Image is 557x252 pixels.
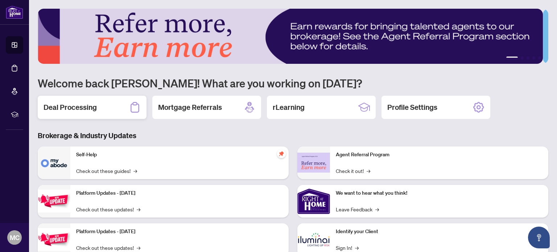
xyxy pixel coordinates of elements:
[336,151,542,159] p: Agent Referral Program
[38,146,70,179] img: Self-Help
[297,185,330,218] img: We want to hear what you think!
[76,228,283,236] p: Platform Updates - [DATE]
[44,102,97,112] h2: Deal Processing
[76,167,137,175] a: Check out these guides!→
[375,205,379,213] span: →
[158,102,222,112] h2: Mortgage Referrals
[6,5,23,19] img: logo
[297,153,330,173] img: Agent Referral Program
[38,76,548,90] h1: Welcome back [PERSON_NAME]! What are you working on [DATE]?
[137,205,140,213] span: →
[76,244,140,252] a: Check out these updates!→
[336,228,542,236] p: Identify your Client
[521,57,524,59] button: 2
[355,244,359,252] span: →
[76,151,283,159] p: Self-Help
[528,227,550,248] button: Open asap
[336,189,542,197] p: We want to hear what you think!
[76,189,283,197] p: Platform Updates - [DATE]
[277,149,286,158] span: pushpin
[273,102,305,112] h2: rLearning
[538,57,541,59] button: 5
[38,9,543,64] img: Slide 0
[38,131,548,141] h3: Brokerage & Industry Updates
[336,205,379,213] a: Leave Feedback→
[137,244,140,252] span: →
[38,228,70,251] img: Platform Updates - July 8, 2025
[506,57,518,59] button: 1
[38,190,70,212] img: Platform Updates - July 21, 2025
[10,232,20,243] span: MC
[387,102,437,112] h2: Profile Settings
[527,57,529,59] button: 3
[532,57,535,59] button: 4
[133,167,137,175] span: →
[367,167,370,175] span: →
[336,244,359,252] a: Sign In!→
[336,167,370,175] a: Check it out!→
[76,205,140,213] a: Check out these updates!→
